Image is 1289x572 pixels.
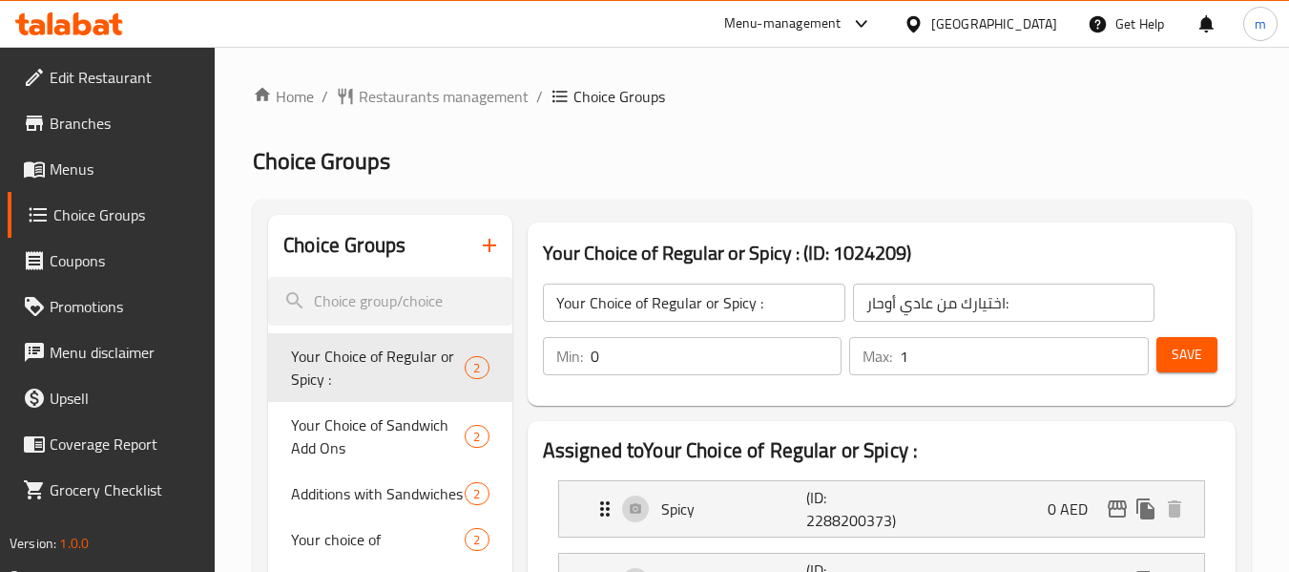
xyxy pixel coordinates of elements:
a: Grocery Checklist [8,467,216,513]
div: [GEOGRAPHIC_DATA] [931,13,1057,34]
span: 2 [466,428,488,446]
span: Additions with Sandwiches [291,482,465,505]
p: Min: [556,345,583,368]
button: duplicate [1132,495,1160,523]
span: Branches [50,112,200,135]
p: Max: [863,345,892,368]
span: Choice Groups [573,85,665,108]
span: Save [1172,343,1202,367]
span: 2 [466,531,488,549]
nav: breadcrumb [253,85,1251,108]
span: Choice Groups [53,203,200,226]
a: Coverage Report [8,421,216,467]
span: Choice Groups [253,139,390,182]
span: Grocery Checklist [50,478,200,501]
h3: Your Choice of Regular or Spicy : (ID: 1024209) [543,238,1220,268]
span: Menu disclaimer [50,341,200,364]
a: Edit Restaurant [8,54,216,100]
input: search [268,277,511,326]
span: 2 [466,359,488,377]
div: Menu-management [724,12,842,35]
a: Choice Groups [8,192,216,238]
li: / [322,85,328,108]
a: Menu disclaimer [8,329,216,375]
div: Choices [465,356,489,379]
span: Coverage Report [50,433,200,455]
div: Expand [559,481,1204,537]
span: Promotions [50,295,200,318]
h2: Assigned to Your Choice of Regular or Spicy : [543,436,1220,465]
span: Coupons [50,249,200,272]
h2: Choice Groups [283,231,405,260]
a: Restaurants management [336,85,529,108]
a: Branches [8,100,216,146]
span: Menus [50,158,200,180]
p: Spicy [661,498,807,520]
p: 0 AED [1048,498,1103,520]
button: Save [1156,337,1217,372]
div: Your choice of2 [268,517,511,562]
a: Coupons [8,238,216,284]
div: Your Choice of Regular or Spicy :2 [268,333,511,402]
div: Choices [465,425,489,448]
a: Promotions [8,284,216,329]
span: Upsell [50,387,200,410]
button: delete [1160,495,1189,523]
span: m [1255,13,1266,34]
li: / [536,85,543,108]
div: Your Choice of Sandwich Add Ons2 [268,402,511,471]
span: 2 [466,485,488,503]
a: Home [253,85,314,108]
span: Your choice of [291,528,465,551]
div: Additions with Sandwiches2 [268,471,511,517]
span: 1.0.0 [59,531,89,556]
a: Menus [8,146,216,192]
span: Version: [10,531,56,556]
div: Choices [465,482,489,505]
p: (ID: 2288200373) [806,486,904,532]
div: Choices [465,528,489,551]
li: Expand [543,473,1220,545]
span: Your Choice of Regular or Spicy : [291,345,465,391]
button: edit [1103,495,1132,523]
span: Restaurants management [359,85,529,108]
span: Your Choice of Sandwich Add Ons [291,413,465,459]
span: Edit Restaurant [50,66,200,89]
a: Upsell [8,375,216,421]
